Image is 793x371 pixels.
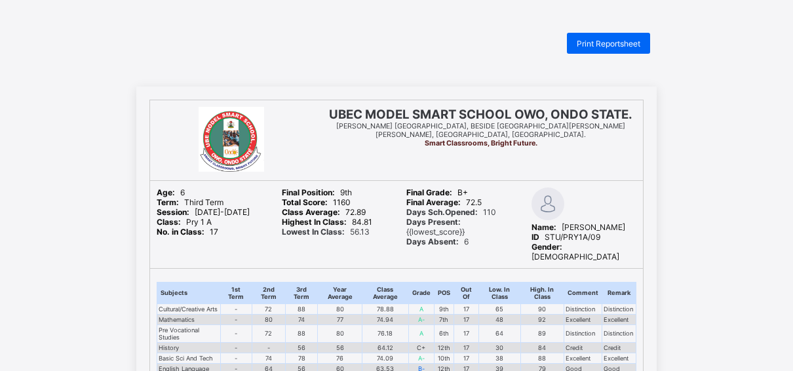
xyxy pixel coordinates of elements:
td: 72 [252,303,285,314]
b: Term: [157,197,179,207]
td: 72 [252,324,285,342]
span: STU/PRY1A/09 [532,232,600,242]
td: 30 [479,342,520,353]
td: 89 [520,324,564,342]
th: Comment [564,282,602,303]
b: Highest In Class: [282,217,347,227]
b: Class: [157,217,181,227]
th: 3rd Term [285,282,318,303]
td: 92 [520,314,564,324]
th: Subjects [157,282,221,303]
b: Lowest In Class: [282,227,345,237]
b: ID [532,232,539,242]
b: Class Average: [282,207,340,217]
b: Total Score: [282,197,328,207]
td: A- [408,314,434,324]
td: 74.09 [362,353,408,363]
td: Distinction [564,324,602,342]
td: 78 [285,353,318,363]
td: 17 [454,342,478,353]
td: 10th [434,353,454,363]
span: 56.13 [282,227,370,237]
td: 56 [285,342,318,353]
td: 6th [434,324,454,342]
th: Out Of [454,282,478,303]
td: 9th [434,303,454,314]
th: 1st Term [220,282,252,303]
th: Remark [602,282,636,303]
span: 84.81 [282,217,372,227]
b: Final Grade: [406,187,452,197]
td: 84 [520,342,564,353]
span: 17 [157,227,218,237]
b: Days Present: [406,217,461,227]
span: 72.89 [282,207,366,217]
td: 17 [454,314,478,324]
td: History [157,342,221,353]
b: Final Position: [282,187,335,197]
span: Print Reportsheet [577,39,640,49]
td: 74 [252,353,285,363]
td: 17 [454,324,478,342]
span: [PERSON_NAME] [532,222,625,232]
span: 6 [157,187,185,197]
td: Excellent [602,314,636,324]
td: Excellent [602,353,636,363]
th: Class Average [362,282,408,303]
th: High. In Class [520,282,564,303]
th: Year Average [318,282,362,303]
b: Days Absent: [406,237,459,246]
b: Name: [532,222,556,232]
td: 64 [479,324,520,342]
td: 74 [285,314,318,324]
td: 80 [318,303,362,314]
td: A [408,303,434,314]
b: Gender: [532,242,562,252]
td: 17 [454,303,478,314]
span: 1160 [282,197,351,207]
td: 88 [285,303,318,314]
td: 56 [318,342,362,353]
span: {{lowest_score}} [406,217,466,237]
td: - [220,314,252,324]
td: 88 [520,353,564,363]
td: Excellent [564,353,602,363]
td: Credit [602,342,636,353]
td: - [220,353,252,363]
td: 76.18 [362,324,408,342]
td: 12th [434,342,454,353]
b: No. in Class: [157,227,204,237]
span: [DEMOGRAPHIC_DATA] [532,242,619,262]
span: 9th [282,187,352,197]
td: 38 [479,353,520,363]
th: Grade [408,282,434,303]
th: 2nd Term [252,282,285,303]
span: B+ [406,187,468,197]
td: 65 [479,303,520,314]
td: - [252,342,285,353]
td: - [220,324,252,342]
td: C+ [408,342,434,353]
span: Third Term [157,197,223,207]
td: 74.94 [362,314,408,324]
b: Age: [157,187,175,197]
td: Distinction [602,324,636,342]
td: 90 [520,303,564,314]
span: [DATE]-[DATE] [157,207,250,217]
td: - [220,303,252,314]
td: Cultural/Creative Arts [157,303,221,314]
td: 76 [318,353,362,363]
td: A- [408,353,434,363]
td: Excellent [564,314,602,324]
td: 88 [285,324,318,342]
td: A [408,324,434,342]
th: Low. In Class [479,282,520,303]
b: Final Average: [406,197,461,207]
span: [PERSON_NAME] [GEOGRAPHIC_DATA], BESIDE [GEOGRAPHIC_DATA][PERSON_NAME][PERSON_NAME], [GEOGRAPHIC_... [336,122,625,139]
td: 7th [434,314,454,324]
td: 64.12 [362,342,408,353]
b: Days Sch.Opened: [406,207,478,217]
span: 110 [406,207,496,217]
span: Smart Classrooms, Bright Future. [425,139,537,147]
span: 6 [406,237,469,246]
